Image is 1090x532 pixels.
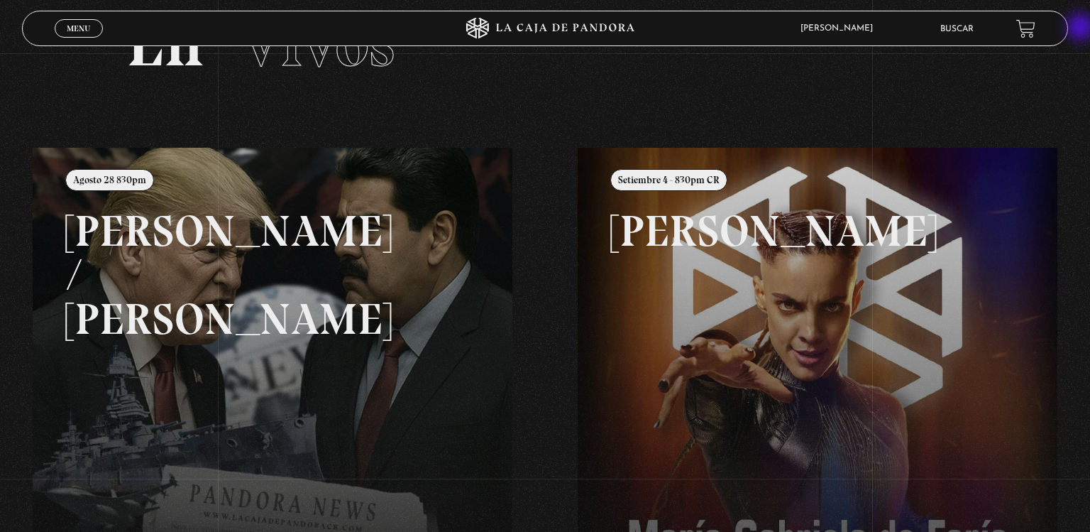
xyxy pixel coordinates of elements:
[126,9,964,77] h2: En
[67,24,90,33] span: Menu
[793,24,887,33] span: [PERSON_NAME]
[1016,18,1035,38] a: View your shopping cart
[62,36,96,46] span: Cerrar
[240,2,395,83] span: Vivos
[940,25,974,33] a: Buscar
